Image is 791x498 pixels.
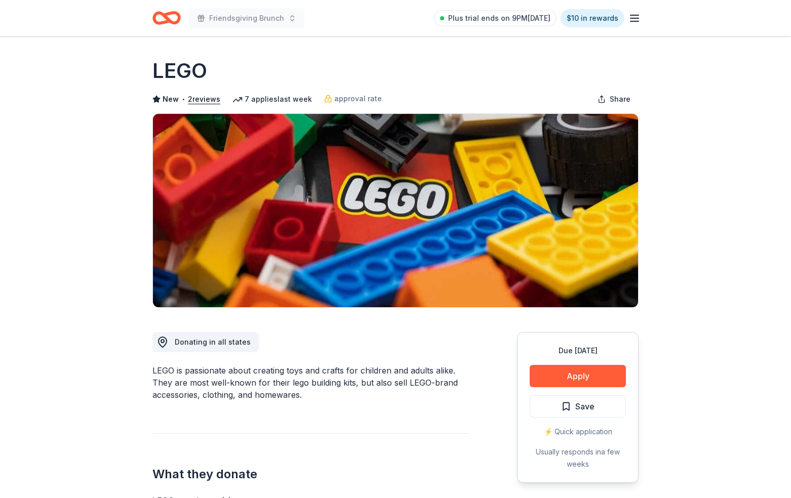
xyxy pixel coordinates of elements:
[152,57,207,85] h1: LEGO
[189,8,304,28] button: Friendsgiving Brunch
[530,395,626,418] button: Save
[152,364,468,401] div: LEGO is passionate about creating toys and crafts for children and adults alike. They are most we...
[575,400,595,413] span: Save
[334,93,382,105] span: approval rate
[209,12,284,24] span: Friendsgiving Brunch
[175,338,251,346] span: Donating in all states
[182,95,185,103] span: •
[530,365,626,387] button: Apply
[152,6,181,30] a: Home
[324,93,382,105] a: approval rate
[530,426,626,438] div: ⚡️ Quick application
[610,93,630,105] span: Share
[152,466,468,482] h2: What they donate
[232,93,312,105] div: 7 applies last week
[561,9,624,27] a: $10 in rewards
[448,12,550,24] span: Plus trial ends on 9PM[DATE]
[434,10,557,26] a: Plus trial ends on 9PM[DATE]
[153,114,638,307] img: Image for LEGO
[530,446,626,470] div: Usually responds in a few weeks
[589,89,639,109] button: Share
[530,345,626,357] div: Due [DATE]
[188,93,220,105] button: 2reviews
[163,93,179,105] span: New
